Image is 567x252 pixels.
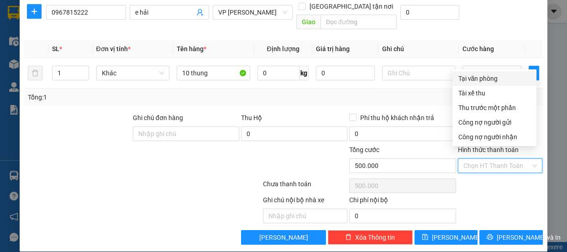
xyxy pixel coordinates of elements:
[316,45,350,52] span: Giá trị hàng
[102,66,164,80] span: Khác
[452,115,536,130] div: Cước gửi hàng sẽ được ghi vào công nợ của người gửi
[177,45,206,52] span: Tên hàng
[497,232,561,242] span: [PERSON_NAME] và In
[52,45,59,52] span: SL
[28,66,42,80] button: delete
[357,113,438,123] span: Phí thu hộ khách nhận trả
[177,66,250,80] input: VD: Bàn, Ghế
[27,4,42,19] button: plus
[458,73,531,84] div: Tại văn phòng
[259,232,308,242] span: [PERSON_NAME]
[320,15,397,29] input: Dọc đường
[328,230,413,245] button: deleteXóa Thông tin
[462,45,494,52] span: Cước hàng
[479,230,542,245] button: printer[PERSON_NAME] và In
[458,88,531,98] div: Tài xế thu
[349,195,456,209] div: Chi phí nội bộ
[299,66,309,80] span: kg
[355,232,395,242] span: Xóa Thông tin
[452,130,536,144] div: Cước gửi hàng sẽ được ghi vào công nợ của người nhận
[133,126,239,141] input: Ghi chú đơn hàng
[432,232,481,242] span: [PERSON_NAME]
[400,5,459,20] input: Cước giao hàng
[262,179,349,195] div: Chưa thanh toán
[241,114,262,121] span: Thu Hộ
[349,146,379,153] span: Tổng cước
[263,209,348,223] input: Nhập ghi chú
[241,230,326,245] button: [PERSON_NAME]
[382,66,456,80] input: Ghi Chú
[316,66,375,80] input: 0
[345,234,352,241] span: delete
[415,230,478,245] button: save[PERSON_NAME]
[133,114,183,121] label: Ghi chú đơn hàng
[27,8,41,15] span: plus
[378,40,459,58] th: Ghi chú
[458,117,531,127] div: Công nợ người gửi
[458,146,519,153] label: Hình thức thanh toán
[28,92,220,102] div: Tổng: 1
[487,234,493,241] span: printer
[296,15,320,29] span: Giao
[529,66,539,80] button: plus
[458,103,531,113] div: Thu trước một phần
[96,45,131,52] span: Đơn vị tính
[263,195,348,209] div: Ghi chú nội bộ nhà xe
[267,45,299,52] span: Định lượng
[196,9,204,16] span: user-add
[422,234,428,241] span: save
[306,1,397,11] span: [GEOGRAPHIC_DATA] tận nơi
[458,132,531,142] div: Công nợ người nhận
[218,5,287,19] span: VP Trần Thủ Độ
